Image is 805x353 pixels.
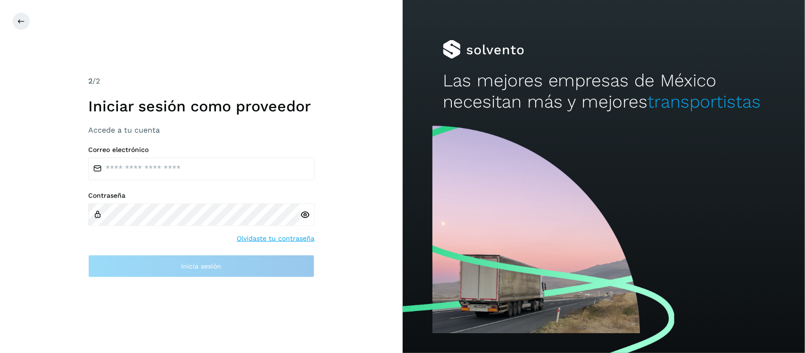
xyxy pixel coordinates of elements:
[237,234,315,244] a: Olvidaste tu contraseña
[88,76,315,87] div: /2
[88,255,315,277] button: Inicia sesión
[443,70,765,112] h2: Las mejores empresas de México necesitan más y mejores
[88,97,315,115] h1: Iniciar sesión como proveedor
[88,192,315,200] label: Contraseña
[88,126,315,134] h3: Accede a tu cuenta
[648,92,761,112] span: transportistas
[88,76,92,85] span: 2
[88,146,315,154] label: Correo electrónico
[181,263,221,269] span: Inicia sesión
